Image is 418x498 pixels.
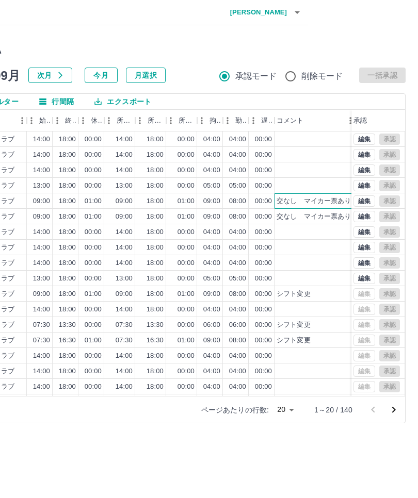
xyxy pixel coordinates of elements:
[116,227,133,237] div: 14:00
[353,195,375,207] button: 編集
[85,135,102,144] div: 00:00
[201,405,269,415] p: ページあたりの行数:
[255,135,272,144] div: 00:00
[255,258,272,268] div: 00:00
[85,196,102,206] div: 01:00
[116,212,133,222] div: 09:00
[147,150,164,160] div: 18:00
[383,400,404,420] button: 次のページへ
[353,273,375,284] button: 編集
[277,320,311,330] div: シフト変更
[255,181,272,191] div: 00:00
[255,196,272,206] div: 00:00
[203,367,220,376] div: 04:00
[229,289,246,299] div: 08:00
[85,336,102,345] div: 01:00
[229,258,246,268] div: 04:00
[203,150,220,160] div: 04:00
[91,110,102,131] div: 休憩
[28,68,72,83] button: 次月
[33,274,50,284] div: 13:00
[147,227,164,237] div: 18:00
[147,135,164,144] div: 18:00
[178,274,195,284] div: 00:00
[229,382,246,392] div: 04:00
[235,70,277,82] span: 承認モード
[178,181,195,191] div: 00:00
[178,336,195,345] div: 01:00
[229,196,246,206] div: 08:00
[178,165,195,175] div: 00:00
[210,110,221,131] div: 拘束
[59,336,76,345] div: 16:30
[178,243,195,253] div: 00:00
[116,258,133,268] div: 14:00
[14,113,30,128] button: メニュー
[116,274,133,284] div: 13:00
[126,68,166,83] button: 月選択
[301,70,343,82] span: 削除モード
[255,150,272,160] div: 00:00
[255,351,272,361] div: 00:00
[33,181,50,191] div: 13:00
[223,110,249,131] div: 勤務
[178,212,195,222] div: 01:00
[85,351,102,361] div: 00:00
[33,336,50,345] div: 07:30
[33,243,50,253] div: 14:00
[178,367,195,376] div: 00:00
[353,134,375,145] button: 編集
[59,258,76,268] div: 18:00
[353,211,375,222] button: 編集
[78,110,104,131] div: 休憩
[59,227,76,237] div: 18:00
[85,150,102,160] div: 00:00
[104,110,135,131] div: 所定開始
[261,110,272,131] div: 遅刻等
[255,274,272,284] div: 00:00
[229,212,246,222] div: 08:00
[85,243,102,253] div: 00:00
[59,289,76,299] div: 18:00
[229,305,246,314] div: 04:00
[147,258,164,268] div: 18:00
[255,320,272,330] div: 00:00
[85,320,102,330] div: 00:00
[33,367,50,376] div: 14:00
[255,212,272,222] div: 00:00
[178,351,195,361] div: 00:00
[277,212,351,222] div: 交なし マイカー票あり
[255,382,272,392] div: 00:00
[229,150,246,160] div: 04:00
[147,305,164,314] div: 18:00
[178,196,195,206] div: 01:00
[85,68,118,83] button: 今月
[178,320,195,330] div: 00:00
[148,110,164,131] div: 所定終業
[275,110,355,131] div: コメント
[147,367,164,376] div: 18:00
[229,243,246,253] div: 04:00
[178,382,195,392] div: 00:00
[59,181,76,191] div: 18:00
[178,135,195,144] div: 00:00
[85,305,102,314] div: 00:00
[116,135,133,144] div: 14:00
[85,212,102,222] div: 01:00
[116,382,133,392] div: 14:00
[147,289,164,299] div: 18:00
[203,135,220,144] div: 04:00
[116,305,133,314] div: 14:00
[229,181,246,191] div: 05:00
[59,382,76,392] div: 18:00
[277,196,351,206] div: 交なし マイカー票あり
[116,150,133,160] div: 14:00
[178,258,195,268] div: 00:00
[85,382,102,392] div: 00:00
[203,243,220,253] div: 04:00
[116,181,133,191] div: 13:00
[203,336,220,345] div: 09:00
[229,227,246,237] div: 04:00
[203,320,220,330] div: 06:00
[33,150,50,160] div: 14:00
